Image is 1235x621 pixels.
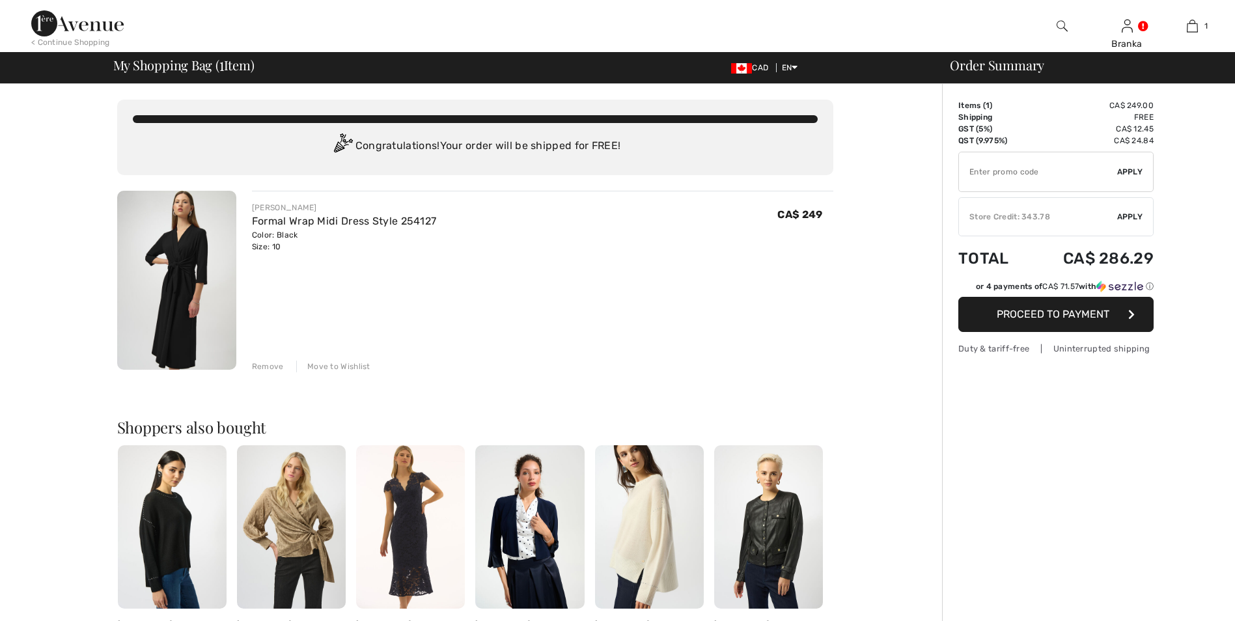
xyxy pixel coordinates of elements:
[958,135,1028,146] td: QST (9.975%)
[1028,123,1154,135] td: CA$ 12.45
[986,101,990,110] span: 1
[731,63,773,72] span: CAD
[31,36,110,48] div: < Continue Shopping
[133,133,818,159] div: Congratulations! Your order will be shipped for FREE!
[1095,37,1159,51] div: Branka
[237,445,346,609] img: Leopard V-Neck Wrap Top Style 254060
[31,10,124,36] img: 1ère Avenue
[959,211,1117,223] div: Store Credit: 343.78
[1117,166,1143,178] span: Apply
[714,445,823,609] img: Collared Long-Sleeve Casual Shirt Style 253935
[1057,18,1068,34] img: search the website
[1160,18,1224,34] a: 1
[976,281,1154,292] div: or 4 payments of with
[959,152,1117,191] input: Promo code
[997,308,1109,320] span: Proceed to Payment
[934,59,1227,72] div: Order Summary
[1122,18,1133,34] img: My Info
[595,445,704,609] img: Cashmere Crew Neck Top with Stud Detailing Top Style 253980
[296,361,370,372] div: Move to Wishlist
[113,59,255,72] span: My Shopping Bag ( Item)
[958,100,1028,111] td: Items ( )
[356,445,465,609] img: Floral Lace Bodycon Dress Style 251714
[958,123,1028,135] td: GST (5%)
[219,55,224,72] span: 1
[1096,281,1143,292] img: Sezzle
[1028,100,1154,111] td: CA$ 249.00
[1028,236,1154,281] td: CA$ 286.29
[958,342,1154,355] div: Duty & tariff-free | Uninterrupted shipping
[252,202,437,214] div: [PERSON_NAME]
[958,111,1028,123] td: Shipping
[731,63,752,74] img: Canadian Dollar
[252,215,437,227] a: Formal Wrap Midi Dress Style 254127
[252,361,284,372] div: Remove
[777,208,822,221] span: CA$ 249
[958,281,1154,297] div: or 4 payments ofCA$ 71.57withSezzle Click to learn more about Sezzle
[1028,135,1154,146] td: CA$ 24.84
[1028,111,1154,123] td: Free
[252,229,437,253] div: Color: Black Size: 10
[329,133,355,159] img: Congratulation2.svg
[1117,211,1143,223] span: Apply
[475,445,584,609] img: Shawl Collar Blazer Style 261785
[782,63,798,72] span: EN
[118,445,227,609] img: Cashmere Crew Neck Top with Stud Detailing Top Style 253980
[117,191,236,370] img: Formal Wrap Midi Dress Style 254127
[1122,20,1133,32] a: Sign In
[1187,18,1198,34] img: My Bag
[117,419,833,435] h2: Shoppers also bought
[958,297,1154,332] button: Proceed to Payment
[1042,282,1079,291] span: CA$ 71.57
[958,236,1028,281] td: Total
[1204,20,1208,32] span: 1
